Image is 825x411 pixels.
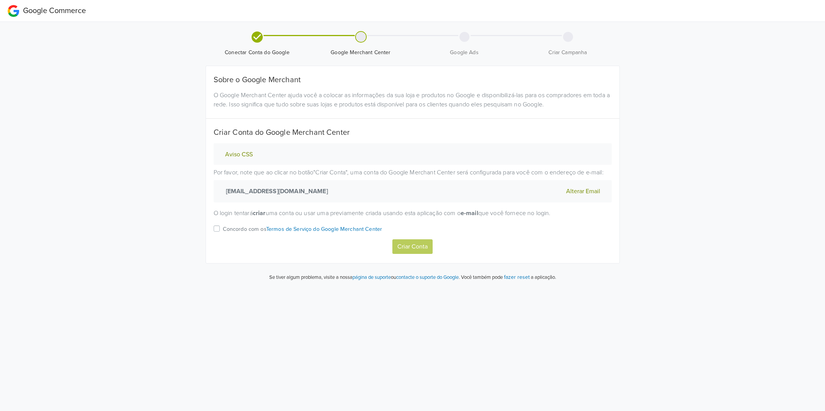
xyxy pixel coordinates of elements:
h5: Criar Conta do Google Merchant Center [214,128,612,137]
span: Conectar Conta do Google [209,49,306,56]
h5: Sobre o Google Merchant [214,75,612,85]
button: Aviso CSS [223,151,255,159]
strong: [EMAIL_ADDRESS][DOMAIN_NAME] [223,187,328,196]
p: Você também pode a aplicação. [460,273,556,282]
span: Google Merchant Center [312,49,410,56]
span: Google Commerce [23,6,86,15]
div: O Google Merchant Center ajuda você a colocar as informações da sua loja e produtos no Google e d... [208,91,618,109]
button: Alterar Email [564,186,603,196]
strong: e-mail [461,209,478,217]
p: Concordo com os [223,225,382,234]
a: página de suporte [352,274,391,280]
a: contacte o suporte do Google [396,274,459,280]
p: Se tiver algum problema, visite a nossa ou . [269,274,460,282]
span: Criar Campanha [519,49,617,56]
a: Termos de Serviço do Google Merchant Center [266,226,382,232]
span: Google Ads [416,49,513,56]
button: fazer reset [504,273,530,282]
strong: criar [253,209,266,217]
p: O login tentará uma conta ou usar uma previamente criada usando esta aplicação com o que você for... [214,209,612,218]
p: Por favor, note que ao clicar no botão " Criar Conta " , uma conta do Google Merchant Center será... [214,168,612,202]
